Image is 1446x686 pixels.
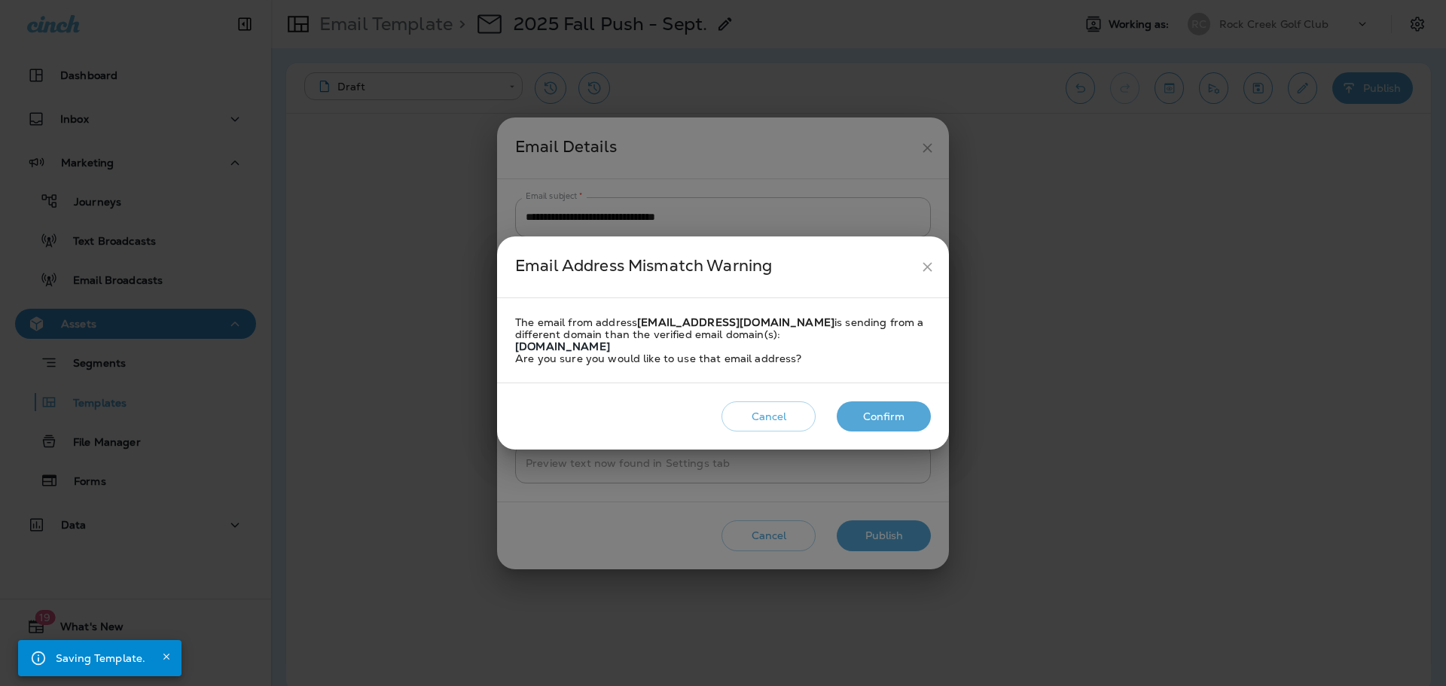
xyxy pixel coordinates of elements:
strong: [DOMAIN_NAME] [515,340,610,353]
strong: [EMAIL_ADDRESS][DOMAIN_NAME] [637,316,834,329]
button: close [914,253,941,281]
div: Email Address Mismatch Warning [515,253,914,281]
div: Saving Template. [56,645,145,672]
button: Confirm [837,401,931,432]
button: Cancel [721,401,816,432]
div: The email from address is sending from a different domain than the verified email domain(s): Are ... [515,316,931,364]
button: Close [157,648,175,666]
